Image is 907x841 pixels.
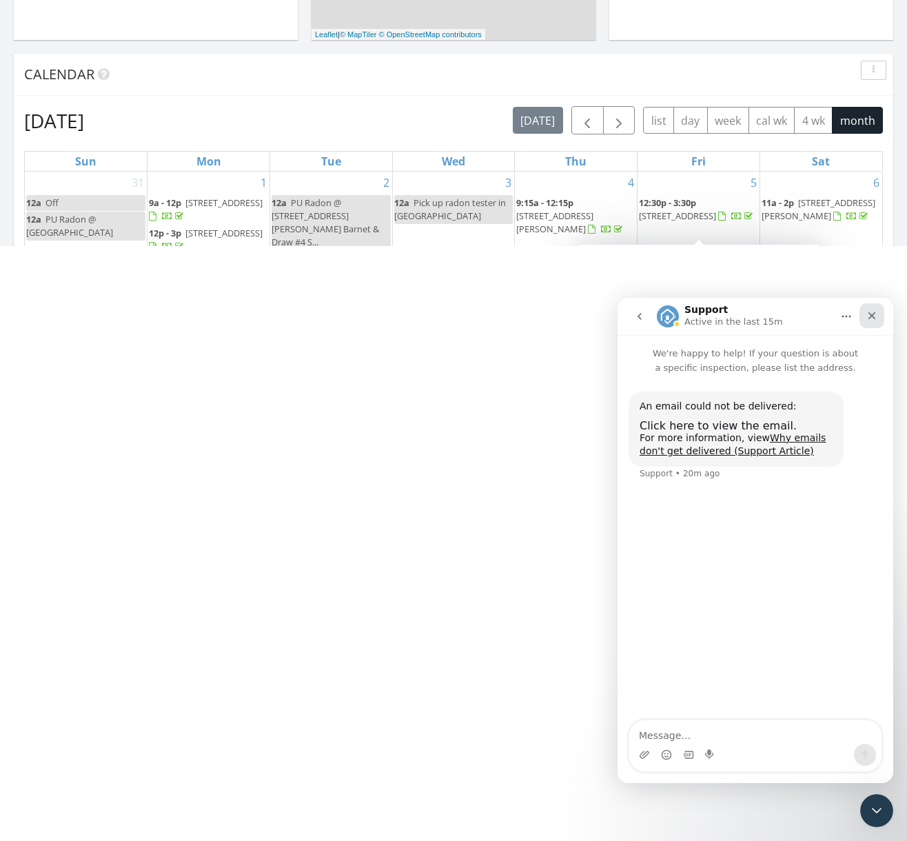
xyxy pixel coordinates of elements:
span: 12a [394,196,409,209]
a: 11a - 2p [STREET_ADDRESS] [26,241,145,271]
span: PU Radon @ [GEOGRAPHIC_DATA] [26,213,113,239]
a: Friday [689,152,709,171]
a: Monday [194,152,224,171]
a: 11a - 2p [STREET_ADDRESS][PERSON_NAME] [762,195,881,225]
a: Wednesday [439,152,468,171]
div: | [312,29,485,41]
span: 12p - 3p [149,227,181,239]
span: [STREET_ADDRESS] [63,243,140,255]
span: [STREET_ADDRESS][PERSON_NAME] [516,210,593,235]
a: Go to September 6, 2025 [870,172,882,194]
a: © MapTiler [340,30,377,39]
span: 12a [26,213,41,225]
button: week [707,107,749,134]
button: 4 wk [794,107,833,134]
td: Go to September 5, 2025 [638,172,760,273]
a: 9a - 12p [STREET_ADDRESS] [149,196,263,222]
span: 12a [272,196,287,209]
a: 12p - 3p [STREET_ADDRESS] [149,227,263,252]
button: [DATE] [513,107,563,134]
button: day [673,107,708,134]
iframe: Intercom live chat [860,794,893,827]
a: Leaflet [315,30,338,39]
a: Thursday [562,152,589,171]
a: Sunday [72,152,99,171]
button: month [832,107,883,134]
span: [STREET_ADDRESS] [639,210,716,222]
td: Go to August 31, 2025 [25,172,147,273]
a: 12:30p - 3:30p [STREET_ADDRESS] [639,195,758,225]
span: Off [45,196,59,209]
span: Pick up radon tester in [GEOGRAPHIC_DATA] [394,196,506,222]
td: Go to September 2, 2025 [269,172,392,273]
a: 12:30p - 3:30p [STREET_ADDRESS] [639,196,755,222]
a: Saturday [809,152,833,171]
iframe: Intercom live chat [618,298,893,783]
span: [STREET_ADDRESS] [185,227,263,239]
span: Calendar [24,65,94,83]
a: 9a - 12p [STREET_ADDRESS] [149,195,268,225]
td: Go to September 6, 2025 [760,172,882,273]
span: 9:15a - 12:15p [516,196,573,209]
td: Go to September 3, 2025 [392,172,515,273]
span: [STREET_ADDRESS] [185,196,263,209]
a: 12p - 3p [STREET_ADDRESS] [149,225,268,255]
span: 11a - 2p [762,196,794,209]
a: 9:15a - 12:15p [STREET_ADDRESS][PERSON_NAME] [516,196,625,235]
a: Go to September 3, 2025 [502,172,514,194]
span: PU Radon @ [STREET_ADDRESS][PERSON_NAME] Barnet & Draw #4 S... [272,196,379,249]
h2: [DATE] [24,107,84,134]
button: Next month [603,106,635,134]
td: Go to September 4, 2025 [515,172,638,273]
span: 12a [26,196,41,209]
button: Previous month [571,106,604,134]
a: Go to August 31, 2025 [129,172,147,194]
a: Tuesday [318,152,344,171]
a: © OpenStreetMap contributors [379,30,482,39]
a: Go to September 5, 2025 [748,172,760,194]
a: Go to September 4, 2025 [625,172,637,194]
span: [STREET_ADDRESS][PERSON_NAME] [762,196,875,222]
a: 11a - 2p [STREET_ADDRESS][PERSON_NAME] [762,196,875,222]
a: 11a - 2p [STREET_ADDRESS] [26,243,140,268]
a: 9:15a - 12:15p [STREET_ADDRESS][PERSON_NAME] [516,195,635,239]
a: Go to September 1, 2025 [258,172,269,194]
button: cal wk [748,107,795,134]
button: list [643,107,674,134]
span: 11a - 2p [26,243,59,255]
a: Go to September 2, 2025 [380,172,392,194]
td: Go to September 1, 2025 [147,172,270,273]
span: 9a - 12p [149,196,181,209]
span: 12:30p - 3:30p [639,196,696,209]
